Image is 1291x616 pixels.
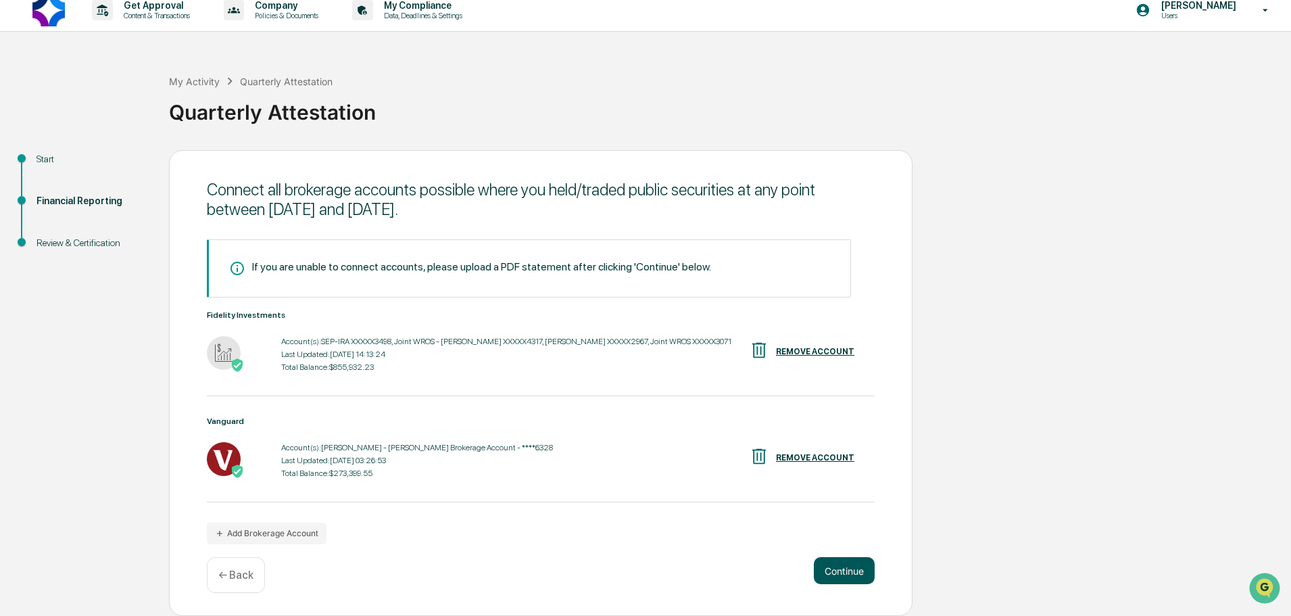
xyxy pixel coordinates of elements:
span: • [112,184,117,195]
img: Active [230,358,244,372]
img: REMOVE ACCOUNT [749,340,769,360]
div: Start new chat [61,103,222,117]
div: Account(s): [PERSON_NAME] - [PERSON_NAME] Brokerage Account - ****6328 [281,443,553,452]
div: My Activity [169,76,220,87]
p: Users [1150,11,1243,20]
button: Start new chat [230,108,246,124]
a: 🖐️Preclearance [8,235,93,259]
button: Continue [814,557,875,584]
div: Financial Reporting [36,194,147,208]
img: Active [230,465,244,478]
div: Review & Certification [36,236,147,250]
div: REMOVE ACCOUNT [776,347,854,356]
p: ← Back [218,569,253,582]
div: Last Updated: [DATE] 03:26:53 [281,456,553,465]
div: Fidelity Investments [207,310,875,320]
div: If you are unable to connect accounts, please upload a PDF statement after clicking 'Continue' be... [252,260,711,273]
div: Account(s): SEP-IRA XXXXX3498, Joint WROS - [PERSON_NAME] XXXXX4317, [PERSON_NAME] XXXXX2967, Joi... [281,337,731,346]
div: We're available if you need us! [61,117,186,128]
iframe: Open customer support [1248,571,1284,608]
span: [PERSON_NAME] [42,184,109,195]
span: Data Lookup [27,266,85,279]
span: Pylon [135,299,164,309]
p: How can we help? [14,28,246,50]
div: Total Balance: $273,399.55 [281,469,553,478]
div: 🔎 [14,267,24,278]
button: See all [210,147,246,164]
img: Vanguard - Active [207,442,241,476]
div: Quarterly Attestation [240,76,333,87]
a: 🔎Data Lookup [8,260,91,285]
div: Vanguard [207,417,875,426]
div: Connect all brokerage accounts possible where you held/traded public securities at any point betw... [207,180,875,219]
span: Attestations [112,240,168,254]
div: REMOVE ACCOUNT [776,453,854,463]
div: 🖐️ [14,241,24,252]
img: Fidelity Investments - Active [207,336,241,370]
p: Content & Transactions [113,11,197,20]
p: Policies & Documents [244,11,325,20]
p: Data, Deadlines & Settings [373,11,469,20]
div: Past conversations [14,150,91,161]
span: [DATE] [120,184,147,195]
button: Add Brokerage Account [207,523,326,544]
img: Nicole Kane [14,171,35,193]
div: 🗄️ [98,241,109,252]
img: 1746055101610-c473b297-6a78-478c-a979-82029cc54cd1 [14,103,38,128]
a: 🗄️Attestations [93,235,173,259]
a: Powered byPylon [95,298,164,309]
div: Start [36,152,147,166]
span: Preclearance [27,240,87,254]
img: 6558925923028_b42adfe598fdc8269267_72.jpg [28,103,53,128]
div: Quarterly Attestation [169,89,1284,124]
img: REMOVE ACCOUNT [749,446,769,467]
div: Total Balance: $855,932.23 [281,362,731,372]
div: Last Updated: [DATE] 14:13:24 [281,350,731,359]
